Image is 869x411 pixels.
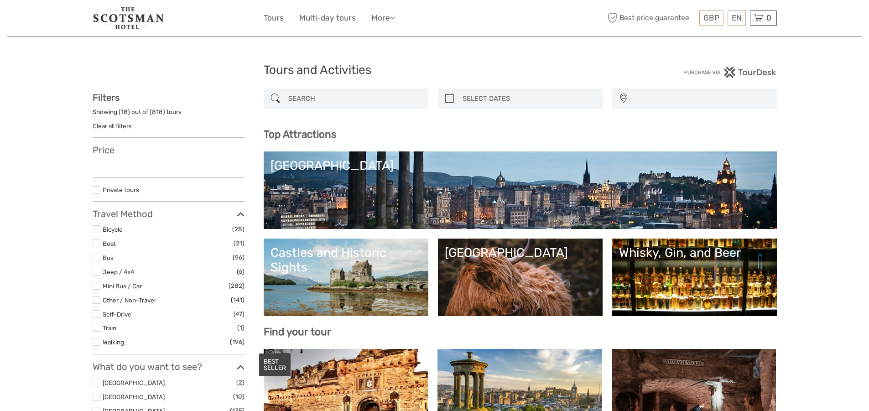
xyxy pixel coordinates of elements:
span: (282) [229,281,245,291]
strong: Filters [93,92,120,103]
a: Bus [103,254,114,261]
div: Whisky, Gin, and Beer [619,245,770,260]
div: BEST SELLER [259,354,291,376]
a: Castles and Historic Sights [271,245,421,309]
a: Jeep / 4x4 [103,268,134,276]
a: [GEOGRAPHIC_DATA] [271,158,770,222]
b: Top Attractions [264,128,336,140]
a: Walking [103,338,124,346]
span: (96) [233,252,245,263]
span: (47) [234,309,245,319]
a: Bicycle [103,226,123,233]
a: Self-Drive [103,311,131,318]
a: Clear all filters [93,122,132,130]
a: Boat [103,240,116,247]
span: (2) [236,377,245,388]
div: Showing ( ) out of ( ) tours [93,108,245,122]
img: PurchaseViaTourDesk.png [684,67,776,78]
span: (6) [237,266,245,277]
div: Castles and Historic Sights [271,245,421,275]
a: Multi-day tours [299,11,356,25]
span: (28) [232,224,245,234]
input: SELECT DATES [459,91,598,107]
a: [GEOGRAPHIC_DATA] [445,245,596,309]
a: Mini Bus / Car [103,282,142,290]
h3: Price [93,145,245,156]
span: (1) [237,323,245,333]
a: [GEOGRAPHIC_DATA] [103,379,165,386]
label: 818 [152,108,163,116]
span: (141) [231,295,245,305]
input: SEARCH [285,91,424,107]
h3: What do you want to see? [93,361,245,372]
div: EN [728,10,746,26]
span: 0 [765,13,773,22]
a: Other / Non-Travel [103,297,156,304]
a: Private tours [103,186,139,193]
h1: Tours and Activities [264,63,606,78]
span: GBP [703,13,719,22]
a: Tours [264,11,284,25]
b: Find your tour [264,326,331,338]
img: 681-f48ba2bd-dfbf-4b64-890c-b5e5c75d9d66_logo_small.jpg [93,7,165,29]
label: 18 [121,108,128,116]
span: (196) [230,337,245,347]
span: (10) [233,391,245,402]
div: [GEOGRAPHIC_DATA] [271,158,770,173]
a: Whisky, Gin, and Beer [619,245,770,309]
span: (21) [234,238,245,249]
div: [GEOGRAPHIC_DATA] [445,245,596,260]
a: [GEOGRAPHIC_DATA] [103,393,165,401]
a: Train [103,324,116,332]
a: More [371,11,395,25]
span: Best price guarantee [606,10,697,26]
h3: Travel Method [93,208,245,219]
